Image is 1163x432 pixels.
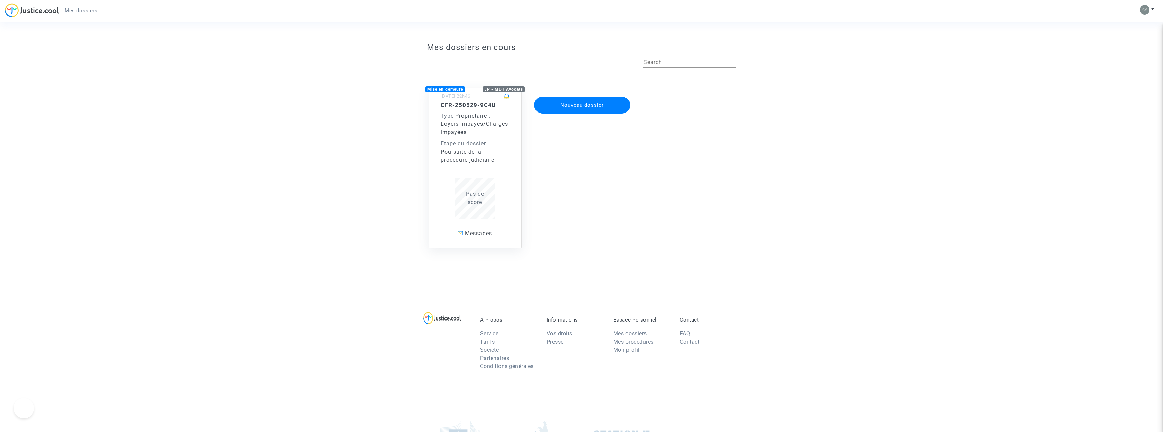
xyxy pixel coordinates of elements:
[547,330,573,337] a: Vos droits
[465,230,492,237] span: Messages
[483,86,525,92] div: JP - MDT Avocats
[534,97,631,114] button: Nouveau dossier
[59,5,103,16] a: Mes dossiers
[613,330,647,337] a: Mes dossiers
[441,148,509,164] div: Poursuite de la procédure judiciaire
[441,113,455,119] span: -
[14,398,34,418] iframe: Help Scout Beacon - Open
[613,317,670,323] p: Espace Personnel
[547,339,564,345] a: Presse
[422,74,528,248] a: Mise en demeureJP - MDT Avocats[DATE] 22h46CFR-250529-9C4UType-Propriétaire : Loyers impayés/Char...
[480,317,537,323] p: À Propos
[480,347,499,353] a: Société
[65,7,97,14] span: Mes dossiers
[441,93,470,99] small: [DATE] 22h46
[480,330,499,337] a: Service
[547,317,603,323] p: Informations
[466,191,484,205] span: Pas de score
[441,102,509,108] h5: CFR-250529-9C4U
[423,312,461,324] img: logo-lg.svg
[432,222,518,245] a: Messages
[425,86,465,92] div: Mise en demeure
[480,339,495,345] a: Tarifs
[613,347,640,353] a: Mon profil
[613,339,654,345] a: Mes procédures
[441,140,509,148] div: Etape du dossier
[680,330,690,337] a: FAQ
[680,317,736,323] p: Contact
[480,363,534,369] a: Conditions générales
[1140,5,1149,15] img: d7dd7dc5ac79a4b451e44d589370ab3b
[441,113,508,135] span: Propriétaire : Loyers impayés/Charges impayées
[5,3,59,17] img: jc-logo.svg
[427,42,736,52] h3: Mes dossiers en cours
[480,355,509,361] a: Partenaires
[441,113,454,119] span: Type
[680,339,700,345] a: Contact
[533,92,631,99] a: Nouveau dossier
